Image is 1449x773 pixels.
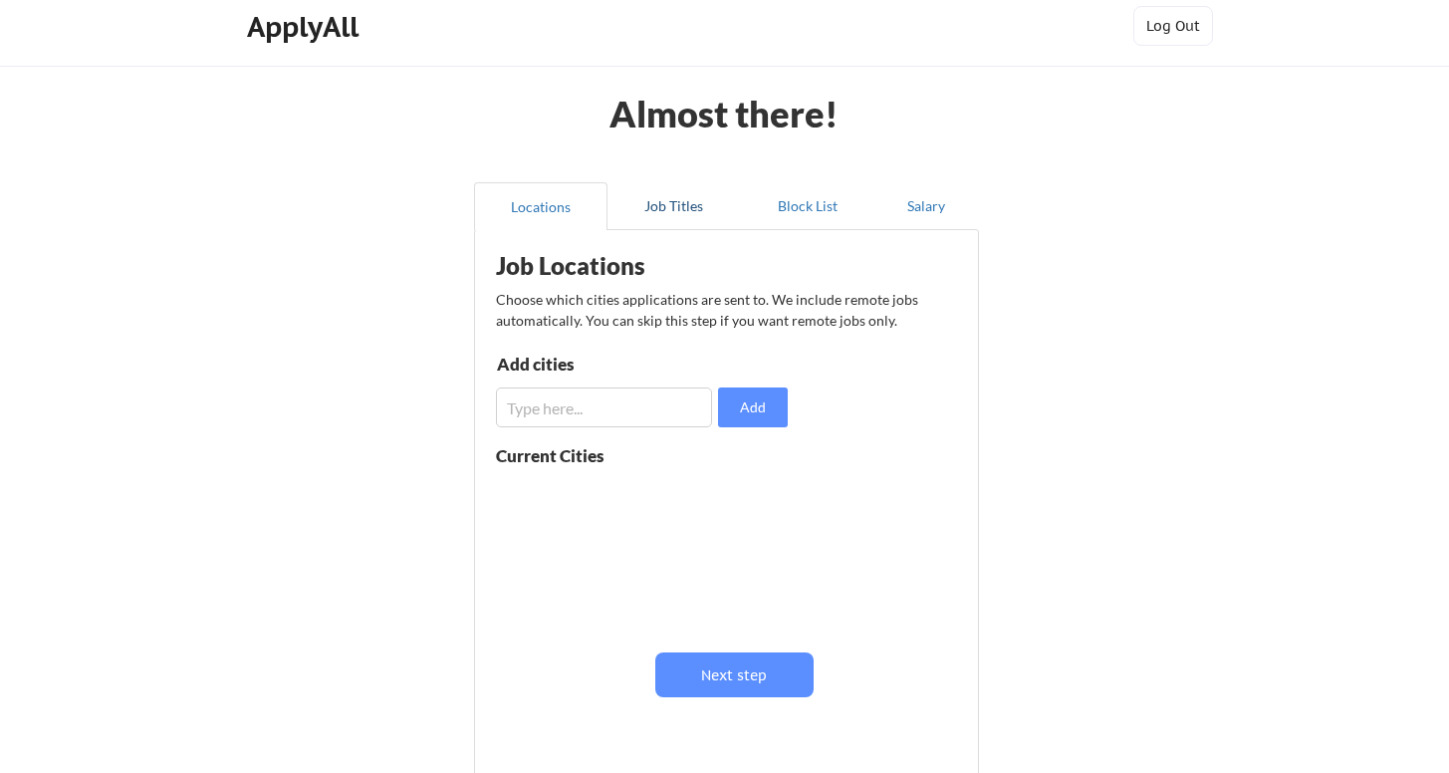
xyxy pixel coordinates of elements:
[655,652,814,697] button: Next step
[496,447,647,464] div: Current Cities
[496,289,954,331] div: Choose which cities applications are sent to. We include remote jobs automatically. You can skip ...
[496,254,747,278] div: Job Locations
[497,356,703,373] div: Add cities
[1133,6,1213,46] button: Log Out
[585,96,862,131] div: Almost there!
[496,387,712,427] input: Type here...
[741,182,874,230] button: Block List
[474,182,607,230] button: Locations
[607,182,741,230] button: Job Titles
[718,387,788,427] button: Add
[247,10,364,44] div: ApplyAll
[874,182,979,230] button: Salary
